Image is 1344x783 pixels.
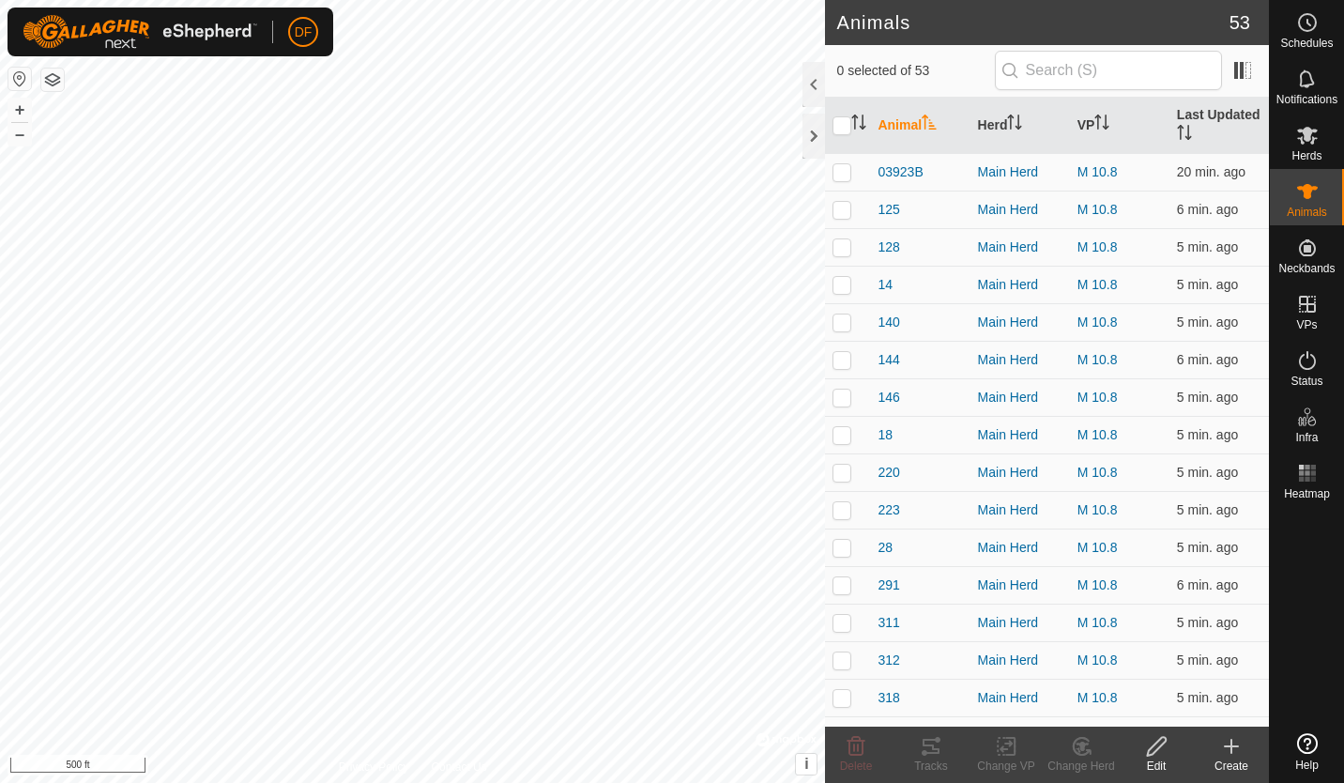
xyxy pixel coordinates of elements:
div: Main Herd [978,238,1062,257]
a: M 10.8 [1077,427,1118,442]
div: Main Herd [978,425,1062,445]
span: Oct 8, 2025, 8:22 AM [1177,577,1238,592]
span: 318 [878,688,899,708]
button: Reset Map [8,68,31,90]
button: + [8,99,31,121]
div: Create [1194,758,1269,775]
p-sorticon: Activate to sort [1177,128,1192,143]
div: Main Herd [978,200,1062,220]
span: Help [1295,760,1319,771]
a: M 10.8 [1077,164,1118,179]
th: VP [1070,98,1169,154]
a: Help [1270,726,1344,778]
span: Oct 8, 2025, 8:23 AM [1177,540,1238,555]
span: 146 [878,388,899,407]
div: Main Herd [978,388,1062,407]
div: Main Herd [978,688,1062,708]
span: 53 [1229,8,1250,37]
div: Main Herd [978,463,1062,483]
div: Main Herd [978,275,1062,295]
div: Edit [1119,758,1194,775]
span: Oct 8, 2025, 8:08 AM [1177,164,1245,179]
a: M 10.8 [1077,277,1118,292]
span: Delete [840,760,873,773]
span: 18 [878,425,893,445]
span: 223 [878,500,899,520]
span: Oct 8, 2025, 8:22 AM [1177,202,1238,217]
span: 0 selected of 53 [836,61,994,81]
span: Schedules [1280,38,1333,49]
span: VPs [1296,319,1317,330]
button: Map Layers [41,69,64,91]
span: 312 [878,651,899,670]
span: Oct 8, 2025, 8:23 AM [1177,652,1238,668]
span: Animals [1287,207,1327,218]
button: i [796,754,817,775]
div: Change Herd [1044,758,1119,775]
span: Oct 8, 2025, 8:23 AM [1177,465,1238,480]
span: 291 [878,576,899,595]
p-sorticon: Activate to sort [1094,117,1109,132]
p-sorticon: Activate to sort [851,117,866,132]
div: Main Herd [978,576,1062,595]
a: M 10.8 [1077,615,1118,630]
a: M 10.8 [1077,652,1118,668]
span: 28 [878,538,893,558]
a: M 10.8 [1077,465,1118,480]
span: Oct 8, 2025, 8:23 AM [1177,690,1238,705]
span: 03923B [878,162,923,182]
span: Oct 8, 2025, 8:23 AM [1177,427,1238,442]
div: Main Herd [978,726,1062,745]
button: – [8,123,31,146]
span: 125 [878,200,899,220]
a: M 10.8 [1077,239,1118,254]
div: Main Herd [978,313,1062,332]
p-sorticon: Activate to sort [922,117,937,132]
span: i [804,756,808,772]
span: 128 [878,238,899,257]
span: 321 [878,726,899,745]
span: Heatmap [1284,488,1330,499]
div: Main Herd [978,500,1062,520]
div: Main Herd [978,613,1062,633]
a: M 10.8 [1077,352,1118,367]
span: 311 [878,613,899,633]
a: M 10.8 [1077,690,1118,705]
span: 220 [878,463,899,483]
a: M 10.8 [1077,502,1118,517]
th: Last Updated [1169,98,1269,154]
span: Oct 8, 2025, 8:23 AM [1177,277,1238,292]
a: Privacy Policy [339,759,409,775]
h2: Animals [836,11,1229,34]
div: Main Herd [978,651,1062,670]
div: Tracks [893,758,969,775]
span: Oct 8, 2025, 8:23 AM [1177,615,1238,630]
a: M 10.8 [1077,540,1118,555]
span: Oct 8, 2025, 8:23 AM [1177,315,1238,330]
div: Change VP [969,758,1044,775]
p-sorticon: Activate to sort [1007,117,1022,132]
span: Notifications [1276,94,1337,105]
a: Contact Us [431,759,486,775]
span: 14 [878,275,893,295]
div: Main Herd [978,538,1062,558]
span: Infra [1295,432,1318,443]
div: Main Herd [978,350,1062,370]
a: M 10.8 [1077,202,1118,217]
span: Oct 8, 2025, 8:23 AM [1177,502,1238,517]
span: 144 [878,350,899,370]
span: Oct 8, 2025, 8:23 AM [1177,239,1238,254]
th: Animal [870,98,970,154]
div: Main Herd [978,162,1062,182]
a: M 10.8 [1077,577,1118,592]
a: M 10.8 [1077,390,1118,405]
span: Oct 8, 2025, 8:22 AM [1177,390,1238,405]
span: Status [1291,376,1322,387]
th: Herd [970,98,1070,154]
a: M 10.8 [1077,315,1118,330]
span: 140 [878,313,899,332]
span: Neckbands [1278,263,1335,274]
span: Oct 8, 2025, 8:22 AM [1177,352,1238,367]
input: Search (S) [995,51,1222,90]
span: DF [295,23,313,42]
